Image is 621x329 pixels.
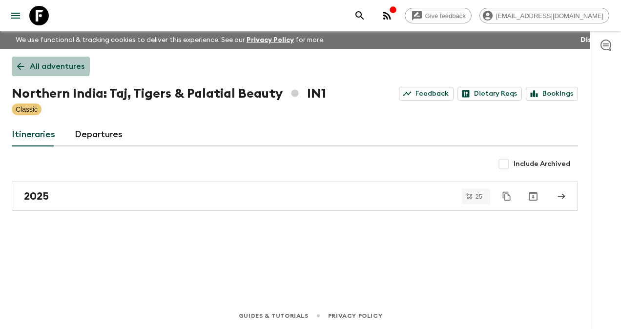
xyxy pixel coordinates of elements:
button: Dismiss [578,33,609,47]
a: Dietary Reqs [457,87,522,101]
a: Bookings [526,87,578,101]
a: Give feedback [405,8,472,23]
h1: Northern India: Taj, Tigers & Palatial Beauty IN1 [12,84,326,103]
a: 2025 [12,182,578,211]
span: Include Archived [514,159,570,169]
button: search adventures [350,6,370,25]
a: All adventures [12,57,90,76]
button: Duplicate [498,187,516,205]
a: Departures [75,123,123,146]
button: menu [6,6,25,25]
p: We use functional & tracking cookies to deliver this experience. See our for more. [12,31,329,49]
a: Privacy Policy [247,37,294,43]
a: Guides & Tutorials [239,310,309,321]
a: Privacy Policy [328,310,382,321]
span: Give feedback [420,12,471,20]
span: [EMAIL_ADDRESS][DOMAIN_NAME] [491,12,609,20]
a: Feedback [399,87,454,101]
span: 25 [470,193,488,200]
h2: 2025 [24,190,49,203]
div: [EMAIL_ADDRESS][DOMAIN_NAME] [479,8,609,23]
p: All adventures [30,61,84,72]
p: Classic [16,104,38,114]
a: Itineraries [12,123,55,146]
button: Archive [523,186,543,206]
